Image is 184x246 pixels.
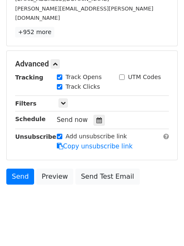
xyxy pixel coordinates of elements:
[15,100,37,107] strong: Filters
[75,169,139,185] a: Send Test Email
[66,82,100,91] label: Track Clicks
[15,27,54,37] a: +952 more
[15,5,153,21] small: [PERSON_NAME][EMAIL_ADDRESS][PERSON_NAME][DOMAIN_NAME]
[15,59,169,69] h5: Advanced
[15,116,45,122] strong: Schedule
[142,206,184,246] iframe: Chat Widget
[36,169,73,185] a: Preview
[15,133,56,140] strong: Unsubscribe
[57,143,133,150] a: Copy unsubscribe link
[128,73,161,82] label: UTM Codes
[15,74,43,81] strong: Tracking
[66,73,102,82] label: Track Opens
[6,169,34,185] a: Send
[66,132,127,141] label: Add unsubscribe link
[57,116,88,124] span: Send now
